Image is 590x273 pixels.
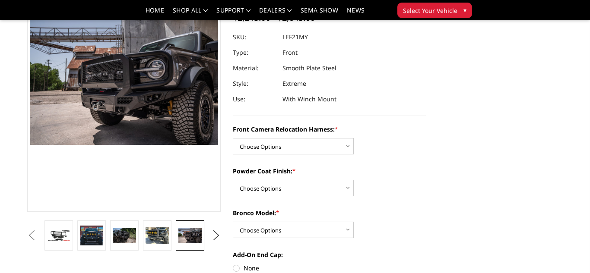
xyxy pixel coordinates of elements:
[113,228,136,243] img: Bronco Extreme Front (winch mount)
[282,29,308,45] dd: LEF21MY
[233,264,426,273] label: None
[282,91,336,107] dd: With Winch Mount
[146,7,164,20] a: Home
[178,228,202,243] img: Bronco Extreme Front (winch mount)
[233,91,276,107] dt: Use:
[146,227,169,245] img: Bronco Extreme Front (winch mount)
[233,45,276,60] dt: Type:
[347,7,365,20] a: News
[233,125,426,134] label: Front Camera Relocation Harness:
[259,7,292,20] a: Dealers
[282,45,298,60] dd: Front
[282,76,306,91] dd: Extreme
[209,229,222,242] button: Next
[233,166,426,176] label: Powder Coat Finish:
[403,6,457,15] span: Select Your Vehicle
[80,226,103,246] img: Bronco Extreme Front (winch mount)
[25,229,38,242] button: Previous
[233,60,276,76] dt: Material:
[233,76,276,91] dt: Style:
[463,6,466,15] span: ▾
[173,7,208,20] a: shop all
[233,250,426,259] label: Add-On End Cap:
[282,60,336,76] dd: Smooth Plate Steel
[216,7,251,20] a: Support
[301,7,338,20] a: SEMA Show
[233,208,426,217] label: Bronco Model:
[397,3,472,18] button: Select Your Vehicle
[233,29,276,45] dt: SKU:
